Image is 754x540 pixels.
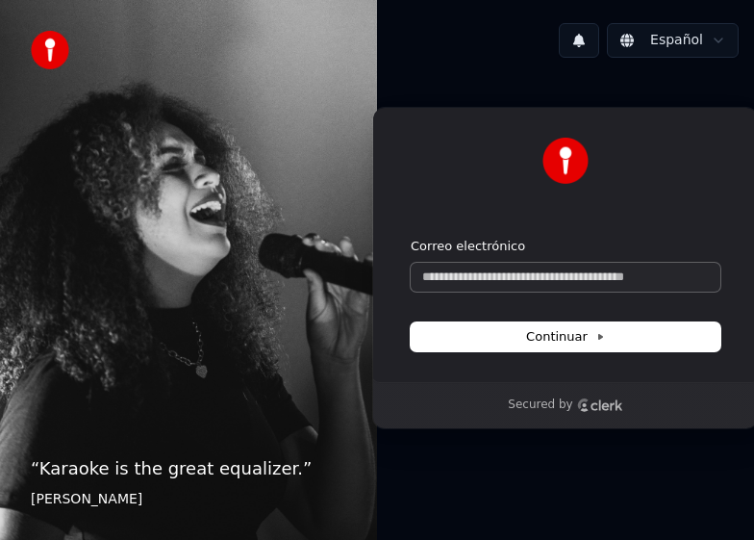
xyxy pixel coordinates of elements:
p: “ Karaoke is the great equalizer. ” [31,455,346,482]
label: Correo electrónico [411,238,525,255]
button: Continuar [411,322,720,351]
a: Clerk logo [577,399,623,412]
img: Youka [542,138,589,184]
img: youka [31,31,69,69]
footer: [PERSON_NAME] [31,490,346,509]
p: Secured by [508,398,572,413]
span: Continuar [526,328,605,346]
